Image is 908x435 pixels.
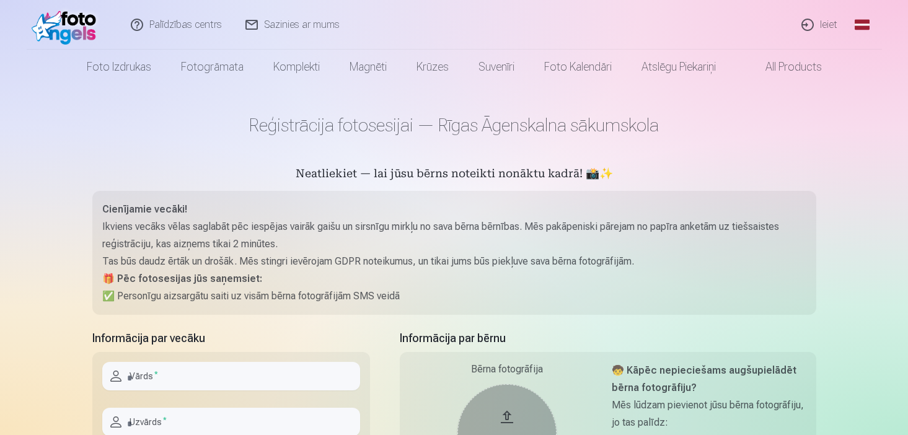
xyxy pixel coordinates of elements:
h5: Informācija par vecāku [92,330,370,347]
strong: 🎁 Pēc fotosesijas jūs saņemsiet: [102,273,262,284]
img: /fa1 [32,5,103,45]
h5: Neatliekiet — lai jūsu bērns noteikti nonāktu kadrā! 📸✨ [92,166,816,183]
a: Komplekti [258,50,335,84]
a: Atslēgu piekariņi [627,50,731,84]
a: Magnēti [335,50,402,84]
p: ✅ Personīgu aizsargātu saiti uz visām bērna fotogrāfijām SMS veidā [102,288,806,305]
a: Fotogrāmata [166,50,258,84]
p: Mēs lūdzam pievienot jūsu bērna fotogrāfiju, jo tas palīdz: [612,397,806,431]
p: Ikviens vecāks vēlas saglabāt pēc iespējas vairāk gaišu un sirsnīgu mirkļu no sava bērna bērnības... [102,218,806,253]
strong: 🧒 Kāpēc nepieciešams augšupielādēt bērna fotogrāfiju? [612,364,796,393]
h5: Informācija par bērnu [400,330,816,347]
p: Tas būs daudz ērtāk un drošāk. Mēs stingri ievērojam GDPR noteikumus, un tikai jums būs piekļuve ... [102,253,806,270]
a: Foto kalendāri [529,50,627,84]
a: Foto izdrukas [72,50,166,84]
a: Suvenīri [464,50,529,84]
strong: Cienījamie vecāki! [102,203,187,215]
a: Krūzes [402,50,464,84]
div: Bērna fotogrāfija [410,362,604,377]
h1: Reģistrācija fotosesijai — Rīgas Āgenskalna sākumskola [92,114,816,136]
a: All products [731,50,837,84]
